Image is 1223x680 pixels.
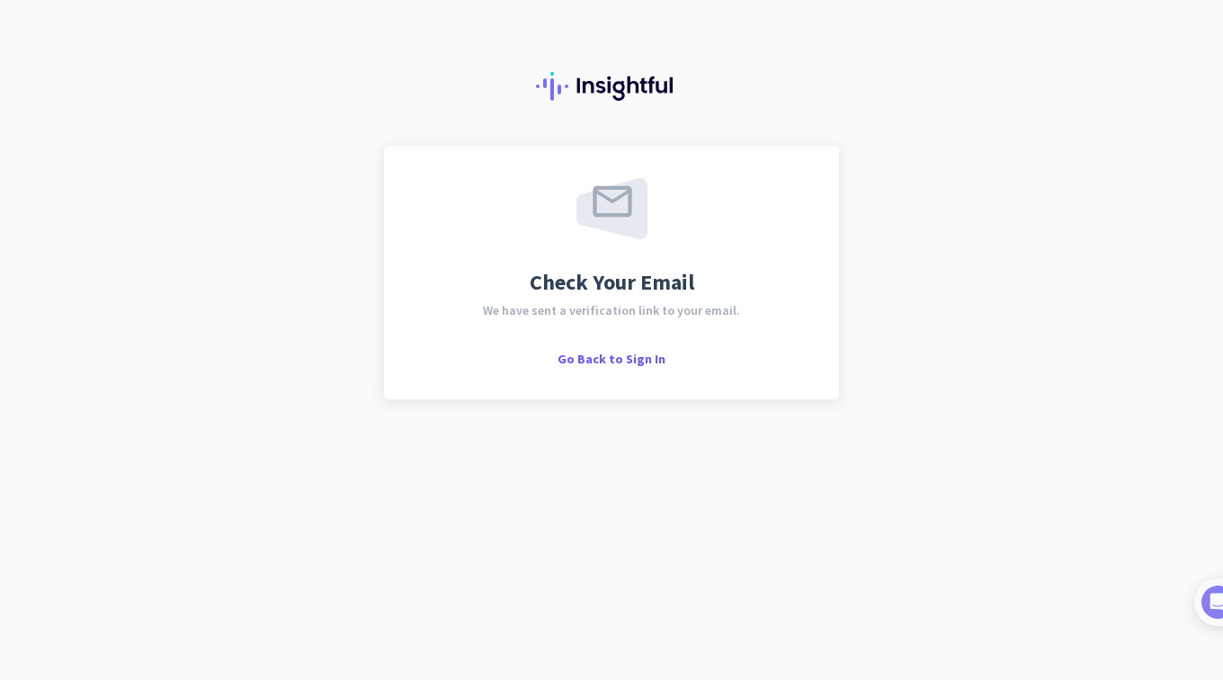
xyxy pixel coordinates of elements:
[536,72,687,101] img: Insightful
[558,351,665,367] span: Go Back to Sign In
[483,304,740,317] span: We have sent a verification link to your email.
[576,178,647,239] img: email-sent
[530,272,694,293] span: Check Your Email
